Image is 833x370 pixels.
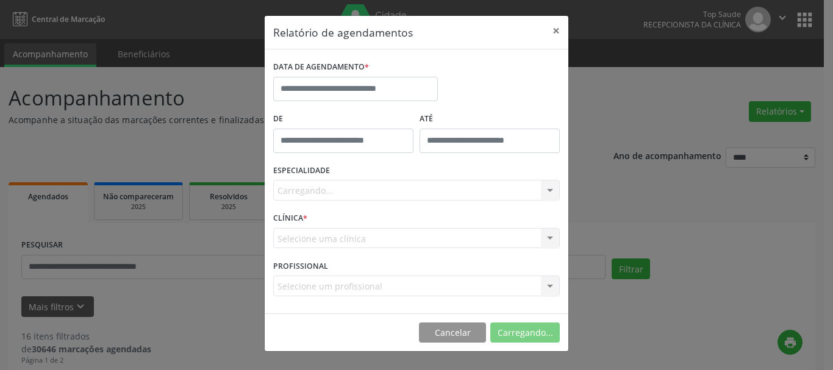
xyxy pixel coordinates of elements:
button: Carregando... [490,322,560,343]
label: De [273,110,413,129]
button: Cancelar [419,322,486,343]
label: PROFISSIONAL [273,257,328,276]
label: ESPECIALIDADE [273,162,330,180]
label: ATÉ [420,110,560,129]
button: Close [544,16,568,46]
h5: Relatório de agendamentos [273,24,413,40]
label: CLÍNICA [273,209,307,228]
label: DATA DE AGENDAMENTO [273,58,369,77]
